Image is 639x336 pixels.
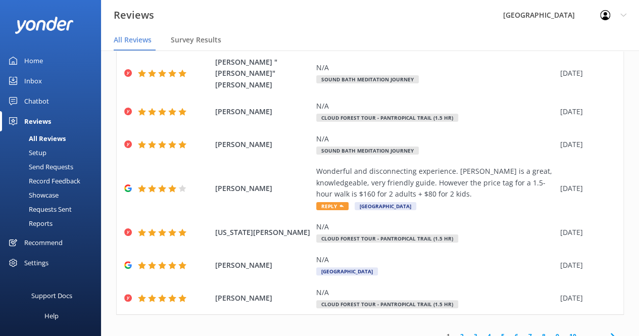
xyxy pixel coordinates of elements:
div: Reviews [24,111,51,131]
div: N/A [316,287,555,298]
div: [DATE] [560,293,611,304]
a: Record Feedback [6,174,101,188]
div: Inbox [24,71,42,91]
div: N/A [316,133,555,145]
div: Wonderful and disconnecting experience. [PERSON_NAME] is a great, knowledgeable, very friendly gu... [316,166,555,200]
div: Setup [6,146,46,160]
div: [DATE] [560,183,611,194]
span: [GEOGRAPHIC_DATA] [355,202,416,210]
div: N/A [316,254,555,265]
div: [DATE] [560,227,611,238]
div: Home [24,51,43,71]
img: yonder-white-logo.png [15,17,73,33]
a: Setup [6,146,101,160]
span: [PERSON_NAME] [215,183,311,194]
div: N/A [316,101,555,112]
span: Survey Results [171,35,221,45]
div: [DATE] [560,260,611,271]
span: [PERSON_NAME] [215,293,311,304]
div: Support Docs [31,285,72,306]
a: All Reviews [6,131,101,146]
span: [PERSON_NAME] "[PERSON_NAME]" [PERSON_NAME] [215,57,311,90]
span: Cloud Forest Tour - Pantropical Trail (1.5 hr) [316,234,458,243]
div: All Reviews [6,131,66,146]
a: Reports [6,216,101,230]
div: Recommend [24,232,63,253]
span: Sound Bath Meditation Journey [316,75,419,83]
span: Sound Bath Meditation Journey [316,147,419,155]
span: Reply [316,202,349,210]
div: Chatbot [24,91,49,111]
a: Showcase [6,188,101,202]
div: [DATE] [560,68,611,79]
div: Record Feedback [6,174,80,188]
div: Help [44,306,59,326]
span: [GEOGRAPHIC_DATA] [316,267,378,275]
span: [PERSON_NAME] [215,260,311,271]
div: Requests Sent [6,202,72,216]
span: Cloud Forest Tour - Pantropical Trail (1.5 hr) [316,300,458,308]
div: Settings [24,253,48,273]
span: [PERSON_NAME] [215,106,311,117]
div: N/A [316,221,555,232]
div: Send Requests [6,160,73,174]
a: Requests Sent [6,202,101,216]
span: All Reviews [114,35,152,45]
div: [DATE] [560,106,611,117]
span: [US_STATE][PERSON_NAME] [215,227,311,238]
h3: Reviews [114,7,154,23]
div: [DATE] [560,139,611,150]
div: Reports [6,216,53,230]
span: Cloud Forest Tour - Pantropical Trail (1.5 hr) [316,114,458,122]
a: Send Requests [6,160,101,174]
span: [PERSON_NAME] [215,139,311,150]
div: N/A [316,62,555,73]
div: Showcase [6,188,59,202]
